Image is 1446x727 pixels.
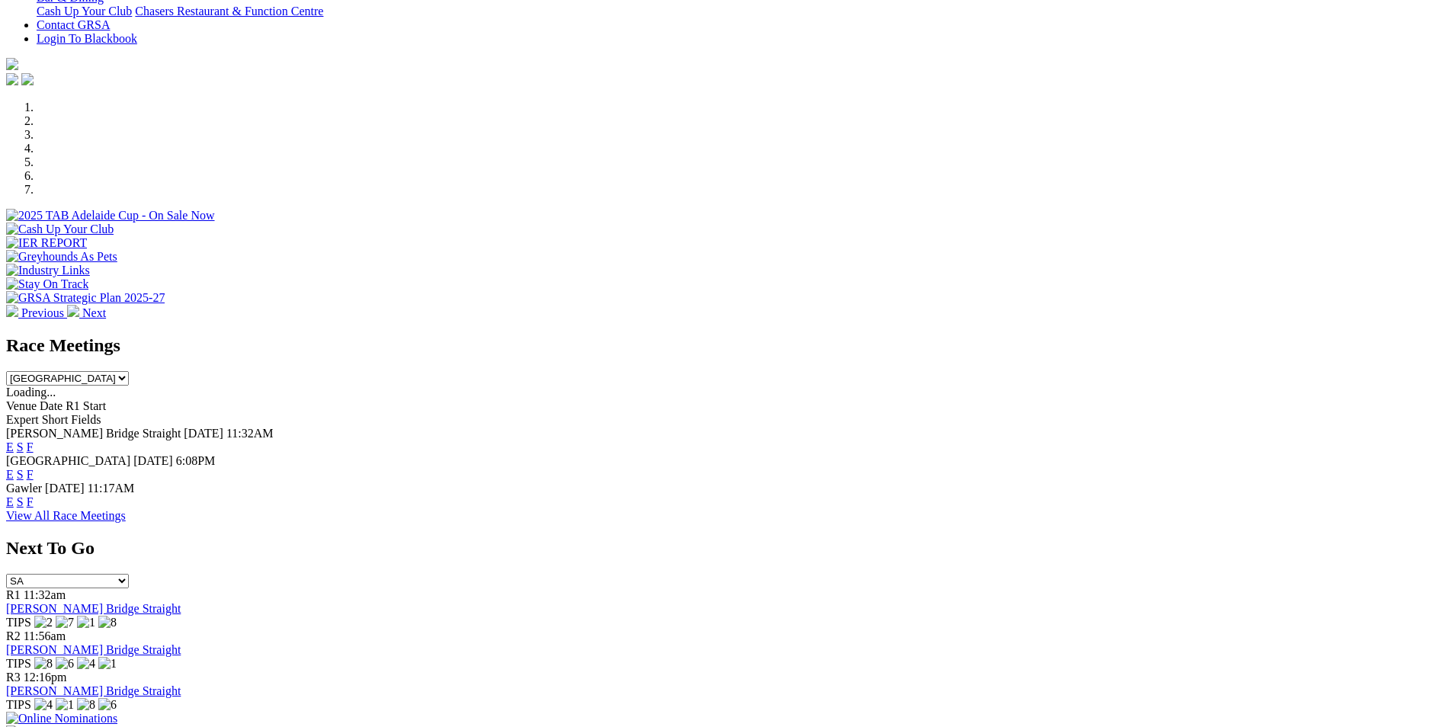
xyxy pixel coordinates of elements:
img: 6 [98,698,117,712]
a: Previous [6,306,67,319]
a: Next [67,306,106,319]
span: 11:32am [24,588,66,601]
img: 7 [56,616,74,629]
span: [DATE] [45,482,85,495]
span: R1 Start [66,399,106,412]
img: 1 [98,657,117,671]
span: Loading... [6,386,56,399]
img: logo-grsa-white.png [6,58,18,70]
img: 8 [98,616,117,629]
span: 11:56am [24,629,66,642]
img: 1 [56,698,74,712]
a: [PERSON_NAME] Bridge Straight [6,602,181,615]
img: Greyhounds As Pets [6,250,117,264]
a: F [27,468,34,481]
span: [PERSON_NAME] Bridge Straight [6,427,181,440]
img: chevron-right-pager-white.svg [67,305,79,317]
a: View All Race Meetings [6,509,126,522]
div: Bar & Dining [37,5,1440,18]
span: Gawler [6,482,42,495]
img: twitter.svg [21,73,34,85]
a: S [17,440,24,453]
a: E [6,440,14,453]
a: [PERSON_NAME] Bridge Straight [6,643,181,656]
h2: Next To Go [6,538,1440,559]
a: F [27,495,34,508]
span: R1 [6,588,21,601]
a: [PERSON_NAME] Bridge Straight [6,684,181,697]
h2: Race Meetings [6,335,1440,356]
img: facebook.svg [6,73,18,85]
a: S [17,468,24,481]
span: Previous [21,306,64,319]
span: TIPS [6,657,31,670]
img: 8 [34,657,53,671]
span: Date [40,399,63,412]
span: TIPS [6,616,31,629]
span: 6:08PM [176,454,216,467]
img: Online Nominations [6,712,117,725]
span: Venue [6,399,37,412]
a: S [17,495,24,508]
img: 2 [34,616,53,629]
span: [DATE] [133,454,173,467]
img: 8 [77,698,95,712]
span: Next [82,306,106,319]
img: 1 [77,616,95,629]
span: 12:16pm [24,671,67,684]
img: GRSA Strategic Plan 2025-27 [6,291,165,305]
img: 4 [34,698,53,712]
span: Expert [6,413,39,426]
a: E [6,468,14,481]
span: Short [42,413,69,426]
img: chevron-left-pager-white.svg [6,305,18,317]
img: Stay On Track [6,277,88,291]
a: Contact GRSA [37,18,110,31]
img: 6 [56,657,74,671]
a: Chasers Restaurant & Function Centre [135,5,323,18]
a: E [6,495,14,508]
span: [GEOGRAPHIC_DATA] [6,454,130,467]
span: 11:32AM [226,427,274,440]
img: 2025 TAB Adelaide Cup - On Sale Now [6,209,215,223]
img: Cash Up Your Club [6,223,114,236]
img: IER REPORT [6,236,87,250]
span: 11:17AM [88,482,135,495]
span: R2 [6,629,21,642]
a: F [27,440,34,453]
span: [DATE] [184,427,223,440]
span: R3 [6,671,21,684]
span: TIPS [6,698,31,711]
span: Fields [71,413,101,426]
a: Cash Up Your Club [37,5,132,18]
img: 4 [77,657,95,671]
a: Login To Blackbook [37,32,137,45]
img: Industry Links [6,264,90,277]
